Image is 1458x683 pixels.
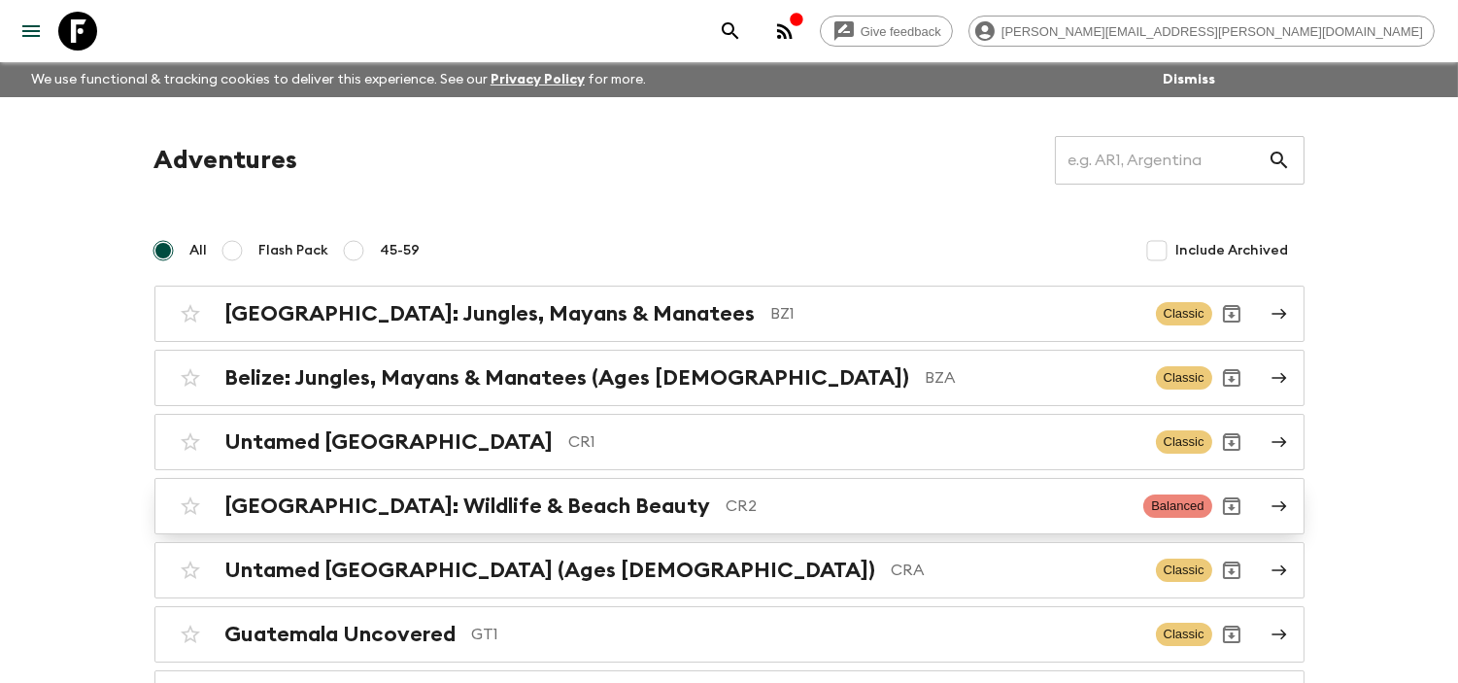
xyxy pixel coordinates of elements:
[926,366,1140,390] p: BZA
[154,478,1305,534] a: [GEOGRAPHIC_DATA]: Wildlife & Beach BeautyCR2BalancedArchive
[154,542,1305,598] a: Untamed [GEOGRAPHIC_DATA] (Ages [DEMOGRAPHIC_DATA])CRAClassicArchive
[1212,551,1251,590] button: Archive
[225,429,554,455] h2: Untamed [GEOGRAPHIC_DATA]
[1055,133,1268,188] input: e.g. AR1, Argentina
[154,286,1305,342] a: [GEOGRAPHIC_DATA]: Jungles, Mayans & ManateesBZ1ClassicArchive
[1212,615,1251,654] button: Archive
[190,241,208,260] span: All
[225,622,457,647] h2: Guatemala Uncovered
[154,606,1305,663] a: Guatemala UncoveredGT1ClassicArchive
[1156,366,1212,390] span: Classic
[771,302,1140,325] p: BZ1
[711,12,750,51] button: search adventures
[1156,623,1212,646] span: Classic
[225,558,876,583] h2: Untamed [GEOGRAPHIC_DATA] (Ages [DEMOGRAPHIC_DATA])
[1176,241,1289,260] span: Include Archived
[154,350,1305,406] a: Belize: Jungles, Mayans & Manatees (Ages [DEMOGRAPHIC_DATA])BZAClassicArchive
[1156,430,1212,454] span: Classic
[968,16,1435,47] div: [PERSON_NAME][EMAIL_ADDRESS][PERSON_NAME][DOMAIN_NAME]
[154,414,1305,470] a: Untamed [GEOGRAPHIC_DATA]CR1ClassicArchive
[892,559,1140,582] p: CRA
[1212,294,1251,333] button: Archive
[1156,302,1212,325] span: Classic
[259,241,329,260] span: Flash Pack
[225,365,910,391] h2: Belize: Jungles, Mayans & Manatees (Ages [DEMOGRAPHIC_DATA])
[569,430,1140,454] p: CR1
[225,494,711,519] h2: [GEOGRAPHIC_DATA]: Wildlife & Beach Beauty
[12,12,51,51] button: menu
[491,73,585,86] a: Privacy Policy
[1158,66,1220,93] button: Dismiss
[154,141,298,180] h1: Adventures
[1212,359,1251,397] button: Archive
[991,24,1434,39] span: [PERSON_NAME][EMAIL_ADDRESS][PERSON_NAME][DOMAIN_NAME]
[1156,559,1212,582] span: Classic
[820,16,953,47] a: Give feedback
[850,24,952,39] span: Give feedback
[23,62,654,97] p: We use functional & tracking cookies to deliver this experience. See our for more.
[1143,495,1211,518] span: Balanced
[225,301,756,326] h2: [GEOGRAPHIC_DATA]: Jungles, Mayans & Manatees
[727,495,1129,518] p: CR2
[472,623,1140,646] p: GT1
[1212,487,1251,526] button: Archive
[381,241,421,260] span: 45-59
[1212,423,1251,461] button: Archive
